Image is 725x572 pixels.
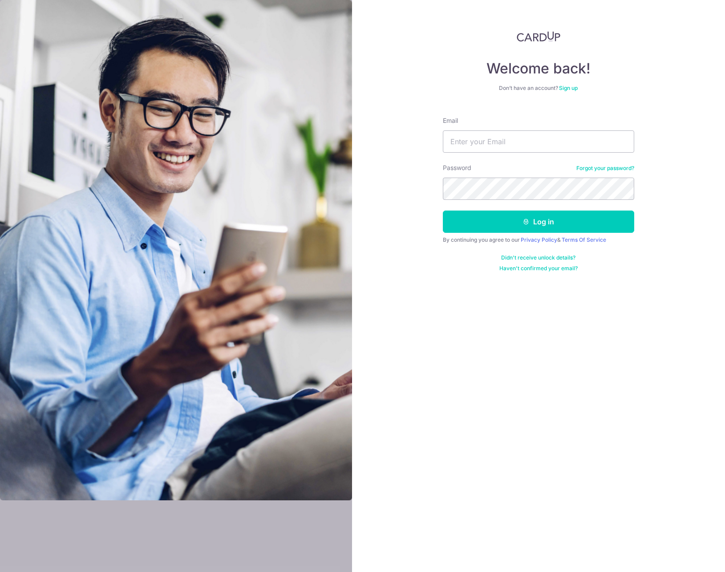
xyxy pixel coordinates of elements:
div: By continuing you agree to our & [443,236,634,243]
button: Log in [443,211,634,233]
label: Password [443,163,471,172]
h4: Welcome back! [443,60,634,77]
img: CardUp Logo [517,31,560,42]
a: Privacy Policy [521,236,557,243]
a: Sign up [559,85,578,91]
input: Enter your Email [443,130,634,153]
a: Terms Of Service [562,236,606,243]
a: Haven't confirmed your email? [499,265,578,272]
label: Email [443,116,458,125]
a: Didn't receive unlock details? [501,254,575,261]
div: Don’t have an account? [443,85,634,92]
a: Forgot your password? [576,165,634,172]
